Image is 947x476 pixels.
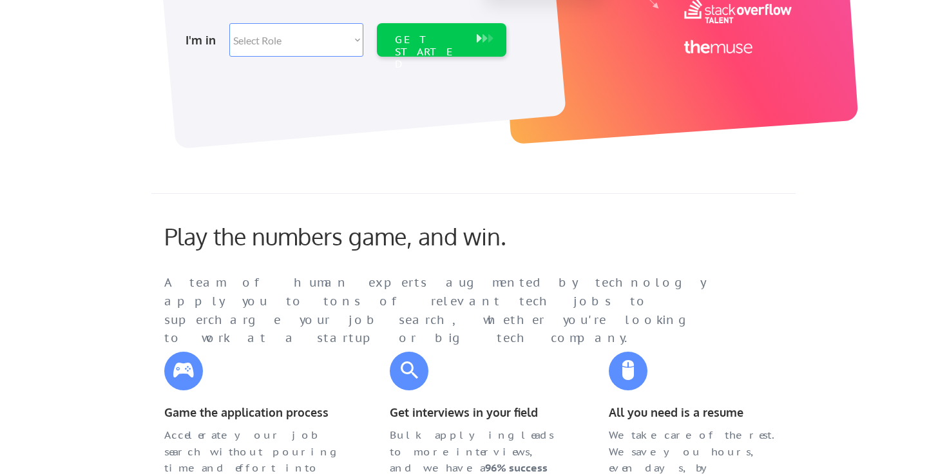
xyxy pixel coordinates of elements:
div: I'm in [186,30,222,50]
div: GET STARTED [395,33,464,71]
div: A team of human experts augmented by technology apply you to tons of relevant tech jobs to superc... [164,274,731,348]
div: Play the numbers game, and win. [164,222,564,250]
div: Get interviews in your field [390,403,564,422]
div: All you need is a resume [609,403,783,422]
div: Game the application process [164,403,338,422]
